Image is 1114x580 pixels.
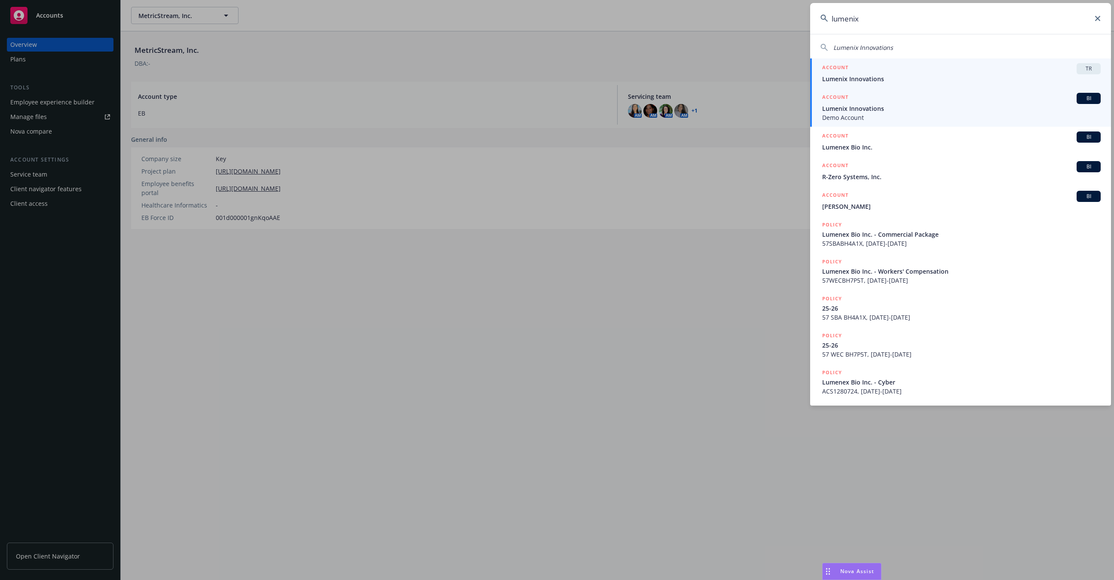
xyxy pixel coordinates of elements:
span: BI [1080,133,1097,141]
a: POLICYLumenex Bio Inc. - Commercial Package57SBABH4A1X, [DATE]-[DATE] [810,216,1111,253]
h5: ACCOUNT [822,93,848,103]
span: Lumenix Innovations [833,43,893,52]
span: Nova Assist [840,568,874,575]
span: 57SBABH4A1X, [DATE]-[DATE] [822,239,1101,248]
h5: POLICY [822,257,842,266]
span: 57WECBH7P5T, [DATE]-[DATE] [822,276,1101,285]
h5: POLICY [822,294,842,303]
h5: POLICY [822,331,842,340]
span: TR [1080,65,1097,73]
span: 57 WEC BH7P5T, [DATE]-[DATE] [822,350,1101,359]
span: Lumenix Innovations [822,104,1101,113]
h5: ACCOUNT [822,161,848,171]
span: Demo Account [822,113,1101,122]
button: Nova Assist [822,563,881,580]
span: R-Zero Systems, Inc. [822,172,1101,181]
span: ACS1280724, [DATE]-[DATE] [822,387,1101,396]
a: ACCOUNTBIR-Zero Systems, Inc. [810,156,1111,186]
span: Lumenix Innovations [822,74,1101,83]
span: Lumenex Bio Inc. - Workers' Compensation [822,267,1101,276]
span: 57 SBA BH4A1X, [DATE]-[DATE] [822,313,1101,322]
a: POLICYLumenex Bio Inc. - CyberACS1280724, [DATE]-[DATE] [810,363,1111,400]
h5: ACCOUNT [822,191,848,201]
span: Lumenex Bio Inc. - Commercial Package [822,230,1101,239]
span: Lumenex Bio Inc. [822,143,1101,152]
div: Drag to move [823,563,833,580]
span: 25-26 [822,341,1101,350]
a: POLICYLumenex Bio Inc. - Workers' Compensation57WECBH7P5T, [DATE]-[DATE] [810,253,1111,290]
h5: POLICY [822,220,842,229]
span: BI [1080,95,1097,102]
span: BI [1080,192,1097,200]
input: Search... [810,3,1111,34]
a: ACCOUNTBI[PERSON_NAME] [810,186,1111,216]
h5: ACCOUNT [822,63,848,73]
a: ACCOUNTTRLumenix Innovations [810,58,1111,88]
span: Lumenex Bio Inc. - Cyber [822,378,1101,387]
a: POLICY25-2657 WEC BH7P5T, [DATE]-[DATE] [810,327,1111,363]
a: ACCOUNTBILumenex Bio Inc. [810,127,1111,156]
span: BI [1080,163,1097,171]
h5: POLICY [822,368,842,377]
span: [PERSON_NAME] [822,202,1101,211]
a: POLICY25-2657 SBA BH4A1X, [DATE]-[DATE] [810,290,1111,327]
a: ACCOUNTBILumenix InnovationsDemo Account [810,88,1111,127]
span: 25-26 [822,304,1101,313]
h5: ACCOUNT [822,131,848,142]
